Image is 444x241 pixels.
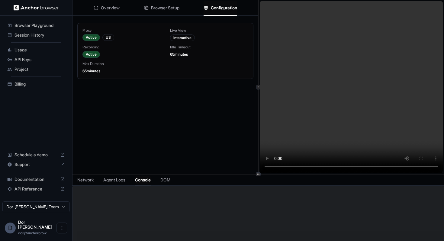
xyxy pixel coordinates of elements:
[5,223,16,233] div: D
[135,177,151,183] span: Console
[82,51,100,58] div: Active
[170,45,248,50] div: Idle Timeout
[170,28,248,33] div: Live View
[82,28,160,33] div: Proxy
[14,32,65,38] span: Session History
[82,61,160,66] div: Max Duration
[18,220,52,230] span: Dor Dankner
[5,79,67,89] div: Billing
[5,160,67,169] div: Support
[160,177,170,183] span: DOM
[82,34,100,41] div: Active
[14,81,65,87] span: Billing
[77,177,94,183] span: Network
[151,5,179,11] span: Browser Setup
[5,174,67,184] div: Documentation
[14,57,65,63] span: API Keys
[5,64,67,74] div: Project
[103,177,125,183] span: Agent Logs
[56,223,67,233] button: Open menu
[14,5,59,11] img: Anchor Logo
[101,5,120,11] span: Overview
[5,45,67,55] div: Usage
[5,55,67,64] div: API Keys
[82,69,100,73] span: 65 minutes
[14,176,58,182] span: Documentation
[170,52,188,57] span: 65 minutes
[14,152,58,158] span: Schedule a demo
[102,34,114,41] div: US
[5,150,67,160] div: Schedule a demo
[18,231,49,235] span: dor@anchorbrowser.io
[14,47,65,53] span: Usage
[5,30,67,40] div: Session History
[14,186,58,192] span: API Reference
[170,34,195,41] div: Interactive
[14,161,58,168] span: Support
[5,184,67,194] div: API Reference
[211,5,237,11] span: Configuration
[82,45,160,50] div: Recording
[14,66,65,72] span: Project
[5,21,67,30] div: Browser Playground
[14,22,65,28] span: Browser Playground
